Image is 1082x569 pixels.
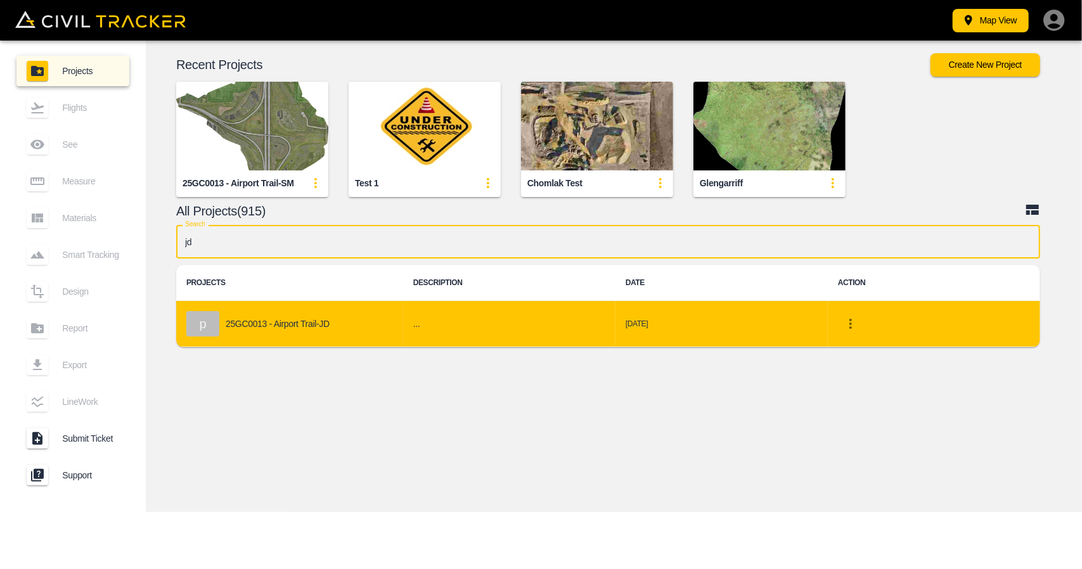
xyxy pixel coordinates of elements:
img: Chomlak Test [521,82,673,170]
p: All Projects(915) [176,206,1025,216]
a: Projects [16,56,129,86]
th: DATE [615,265,828,301]
img: Civil Tracker [15,11,186,29]
button: update-card-details [820,170,846,196]
th: ACTION [828,265,1040,301]
h6: ... [413,316,605,332]
img: Test 1 [349,82,501,170]
span: Projects [62,66,119,76]
div: Chomlak Test [527,177,583,189]
p: 25GC0013 - Airport Trail-JD [226,319,330,329]
div: 25GC0013 - Airport Trail-SM [183,177,294,189]
button: update-card-details [303,170,328,196]
a: Support [16,460,129,490]
button: Create New Project [931,53,1040,77]
div: Glengarriff [700,177,743,189]
div: p [186,311,219,336]
img: Glengarriff [693,82,846,170]
div: Test 1 [355,177,378,189]
td: [DATE] [615,301,828,347]
th: DESCRIPTION [403,265,615,301]
button: update-card-details [648,170,673,196]
p: Recent Projects [176,60,931,70]
th: PROJECTS [176,265,403,301]
button: Map View [953,9,1029,32]
span: Submit Ticket [62,433,119,444]
table: project-list-table [176,265,1040,347]
a: Submit Ticket [16,423,129,454]
button: update-card-details [475,170,501,196]
span: Support [62,470,119,480]
img: 25GC0013 - Airport Trail-SM [176,82,328,170]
